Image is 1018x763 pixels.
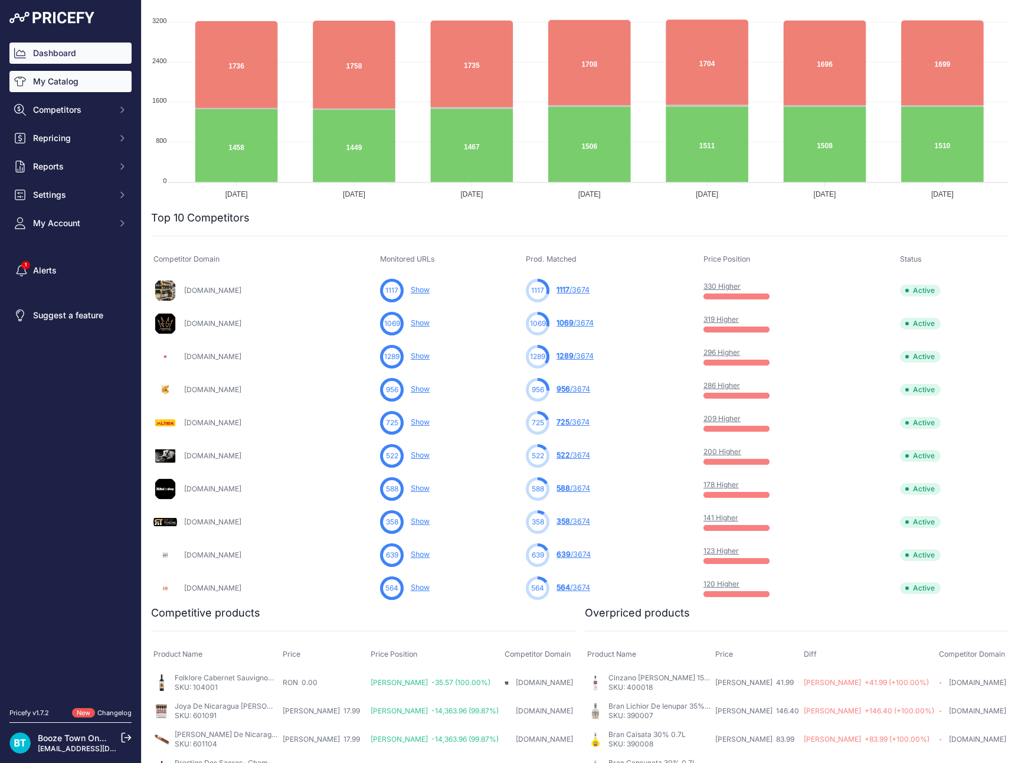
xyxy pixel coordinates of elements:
[152,97,166,104] tspan: 1600
[33,189,110,201] span: Settings
[804,735,929,744] span: [PERSON_NAME] +83.99 (+100.00%)
[516,678,573,687] a: [DOMAIN_NAME]
[411,351,430,360] a: Show
[386,418,398,428] span: 725
[526,255,577,263] span: Prod. Matched
[184,484,241,493] a: [DOMAIN_NAME]
[900,549,941,561] span: Active
[371,735,499,744] span: [PERSON_NAME] -14,363.96 (99.87%)
[804,650,817,658] span: Diff
[411,550,430,559] a: Show
[814,190,836,198] tspan: [DATE]
[9,708,49,718] div: Pricefy v1.7.2
[900,516,941,528] span: Active
[532,550,544,560] span: 639
[175,730,350,739] a: [PERSON_NAME] De Nicaragua [US_STATE] Robusto
[505,650,571,658] span: Competitor Domain
[38,733,113,743] a: Booze Town Online
[385,285,398,296] span: 1117
[411,384,430,393] a: Show
[557,418,590,426] a: 725/3674
[557,583,570,592] span: 564
[703,447,741,456] a: 200 Higher
[371,650,417,658] span: Price Position
[530,318,546,329] span: 1069
[152,57,166,64] tspan: 2400
[411,517,430,526] a: Show
[152,17,166,24] tspan: 3200
[283,678,317,687] span: RON 0.00
[557,285,569,294] span: 1117
[900,450,941,462] span: Active
[608,673,720,682] a: Cinzano [PERSON_NAME] 15% 1L
[557,550,571,559] span: 639
[72,708,95,718] span: New
[703,255,750,263] span: Price Position
[9,213,132,234] button: My Account
[557,318,574,327] span: 1069
[386,517,398,527] span: 358
[557,583,590,592] a: 564/3674
[411,451,430,459] a: Show
[703,282,741,291] a: 330 Higher
[411,583,430,592] a: Show
[33,132,110,144] span: Repricing
[33,217,110,229] span: My Account
[608,730,686,739] a: Bran Caisata 30% 0.7L
[715,735,794,744] span: [PERSON_NAME] 83.99
[175,702,454,710] a: Joya De Nicaragua [PERSON_NAME] De [GEOGRAPHIC_DATA] [US_STATE] Robusto
[703,315,739,324] a: 319 Higher
[939,650,1005,658] span: Competitor Domain
[557,484,570,493] span: 588
[557,351,574,360] span: 1289
[531,285,544,296] span: 1117
[557,318,594,327] a: 1069/3674
[703,348,740,357] a: 296 Higher
[949,678,1006,687] a: [DOMAIN_NAME]
[608,683,711,692] p: SKU: 400018
[715,678,794,687] span: [PERSON_NAME] 41.99
[153,255,220,263] span: Competitor Domain
[608,711,711,720] p: SKU: 390007
[343,190,365,198] tspan: [DATE]
[184,385,241,394] a: [DOMAIN_NAME]
[386,451,398,461] span: 522
[557,418,569,426] span: 725
[411,285,430,294] a: Show
[184,451,241,460] a: [DOMAIN_NAME]
[385,583,398,594] span: 564
[386,484,398,494] span: 588
[532,517,544,527] span: 358
[33,161,110,172] span: Reports
[587,650,636,658] span: Product Name
[900,384,941,396] span: Active
[703,414,741,423] a: 209 Higher
[460,190,483,198] tspan: [DATE]
[384,318,400,329] span: 1069
[380,255,435,263] span: Monitored URLs
[531,583,544,594] span: 564
[703,480,739,489] a: 178 Higher
[184,418,241,427] a: [DOMAIN_NAME]
[557,384,590,393] a: 956/3674
[184,517,241,526] a: [DOMAIN_NAME]
[411,484,430,493] a: Show
[530,351,545,362] span: 1289
[557,550,591,559] a: 639/3674
[804,678,929,687] span: [PERSON_NAME] +41.99 (+100.00%)
[608,702,725,710] a: Bran Lichior De Ienupar 35% 0.75L
[384,351,400,362] span: 1289
[532,384,544,395] span: 956
[715,650,733,658] span: Price
[900,417,941,429] span: Active
[931,190,954,198] tspan: [DATE]
[900,582,941,594] span: Active
[283,735,360,744] span: [PERSON_NAME] 17.99
[283,706,360,715] span: [PERSON_NAME] 17.99
[153,650,202,658] span: Product Name
[9,184,132,206] button: Settings
[532,484,544,494] span: 588
[557,517,570,526] span: 358
[715,706,799,715] span: [PERSON_NAME] 146.40
[184,319,241,328] a: [DOMAIN_NAME]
